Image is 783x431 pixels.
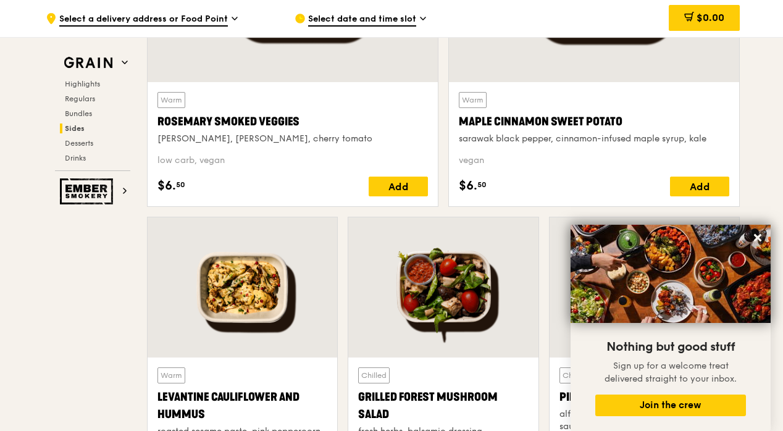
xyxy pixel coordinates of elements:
[606,340,735,354] span: Nothing but good stuff
[697,12,724,23] span: $0.00
[60,178,117,204] img: Ember Smokery web logo
[157,388,327,423] div: Levantine Cauliflower and Hummus
[60,52,117,74] img: Grain web logo
[65,124,85,133] span: Sides
[459,113,729,130] div: Maple Cinnamon Sweet Potato
[605,361,737,384] span: Sign up for a welcome treat delivered straight to your inbox.
[748,228,768,248] button: Close
[670,177,729,196] div: Add
[308,13,416,27] span: Select date and time slot
[459,177,477,195] span: $6.
[358,388,528,423] div: Grilled Forest Mushroom Salad
[65,109,92,118] span: Bundles
[459,154,729,167] div: vegan
[459,92,487,108] div: Warm
[559,367,591,383] div: Chilled
[59,13,228,27] span: Select a delivery address or Food Point
[571,225,771,323] img: DSC07876-Edit02-Large.jpeg
[595,395,746,416] button: Join the crew
[358,367,390,383] div: Chilled
[176,180,185,190] span: 50
[157,367,185,383] div: Warm
[65,139,93,148] span: Desserts
[477,180,487,190] span: 50
[157,113,428,130] div: Rosemary Smoked Veggies
[157,133,428,145] div: [PERSON_NAME], [PERSON_NAME], cherry tomato
[459,133,729,145] div: sarawak black pepper, cinnamon-infused maple syrup, kale
[157,154,428,167] div: low carb, vegan
[559,388,729,406] div: Piri-piri Chicken Bites
[157,92,185,108] div: Warm
[65,80,100,88] span: Highlights
[65,94,95,103] span: Regulars
[369,177,428,196] div: Add
[157,177,176,195] span: $6.
[65,154,86,162] span: Drinks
